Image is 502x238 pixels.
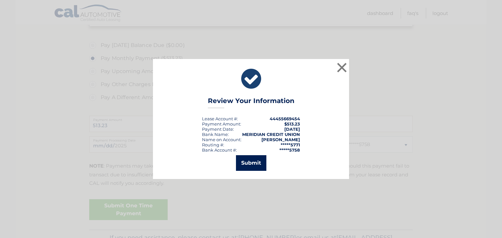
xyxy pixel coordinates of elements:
div: : [202,126,234,132]
div: Name on Account: [202,137,242,142]
div: Routing #: [202,142,224,147]
button: Submit [236,155,266,171]
div: Payment Amount: [202,121,241,126]
span: [DATE] [284,126,300,132]
strong: [PERSON_NAME] [261,137,300,142]
strong: MERIDIAN CREDIT UNION [242,132,300,137]
h3: Review Your Information [208,97,294,108]
strong: 44455669454 [270,116,300,121]
span: Payment Date [202,126,233,132]
span: $513.23 [284,121,300,126]
div: Bank Account #: [202,147,237,153]
button: × [335,61,348,74]
div: Bank Name: [202,132,229,137]
div: Lease Account #: [202,116,238,121]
